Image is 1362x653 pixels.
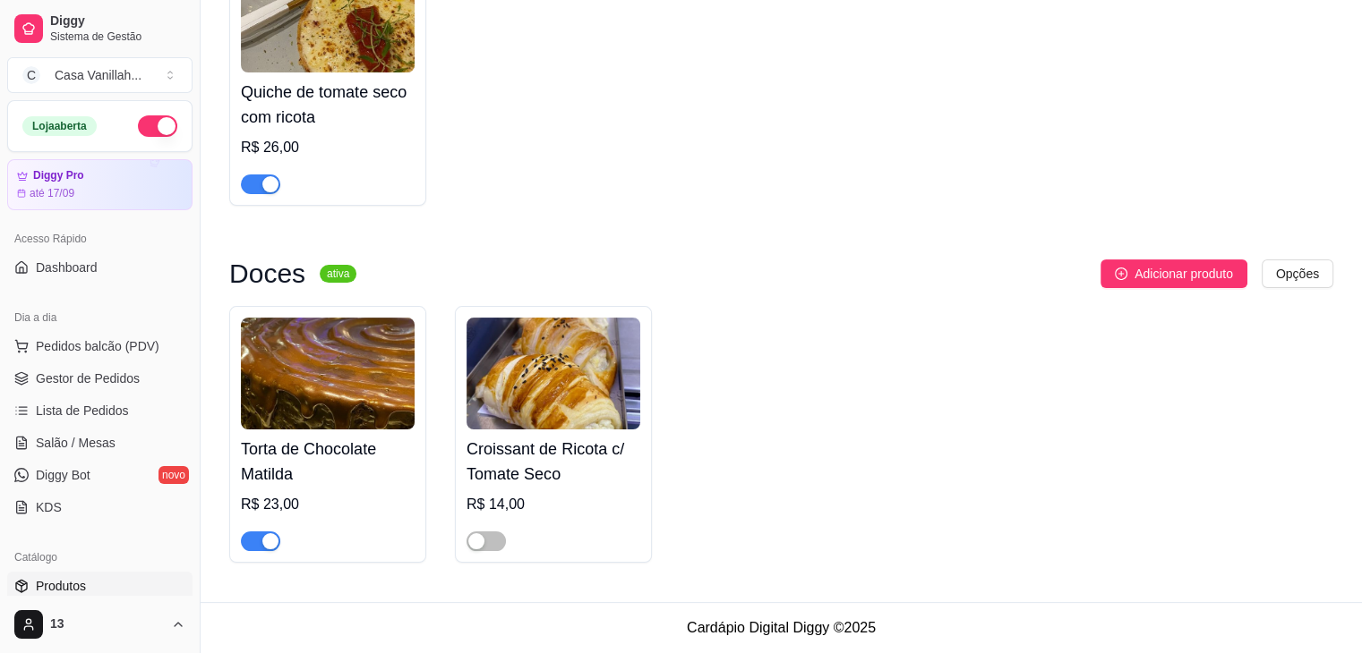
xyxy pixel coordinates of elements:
[7,493,193,522] a: KDS
[7,461,193,489] a: Diggy Botnovo
[201,602,1362,653] footer: Cardápio Digital Diggy © 2025
[50,13,185,30] span: Diggy
[36,577,86,595] span: Produtos
[7,428,193,457] a: Salão / Mesas
[7,159,193,210] a: Diggy Proaté 17/09
[7,225,193,253] div: Acesso Rápido
[50,30,185,44] span: Sistema de Gestão
[33,169,84,182] article: Diggy Pro
[1115,267,1127,280] span: plus-circle
[36,498,62,516] span: KDS
[22,66,40,84] span: C
[7,603,193,646] button: 13
[7,57,193,93] button: Select a team
[7,7,193,50] a: DiggySistema de Gestão
[36,434,116,452] span: Salão / Mesas
[1135,264,1233,284] span: Adicionar produto
[241,437,415,487] h4: Torta de Chocolate Matilda
[7,572,193,600] a: Produtos
[320,265,356,283] sup: ativa
[467,318,640,429] img: product-image
[229,263,305,284] h3: Doces
[241,494,415,515] div: R$ 23,00
[50,616,164,632] span: 13
[36,259,98,276] span: Dashboard
[241,80,415,130] h4: Quiche de tomate seco com ricota
[1276,264,1319,284] span: Opções
[467,494,640,515] div: R$ 14,00
[36,337,159,355] span: Pedidos balcão (PDV)
[36,402,129,420] span: Lista de Pedidos
[7,543,193,572] div: Catálogo
[7,332,193,360] button: Pedidos balcão (PDV)
[7,364,193,393] a: Gestor de Pedidos
[1101,259,1247,288] button: Adicionar produto
[7,396,193,425] a: Lista de Pedidos
[241,318,415,429] img: product-image
[138,115,177,137] button: Alterar Status
[241,137,415,158] div: R$ 26,00
[7,303,193,332] div: Dia a dia
[22,116,97,136] div: Loja aberta
[36,369,140,387] span: Gestor de Pedidos
[1262,259,1333,288] button: Opções
[467,437,640,487] h4: Croissant de Ricota c/ Tomate Seco
[30,186,74,200] article: até 17/09
[36,466,90,484] span: Diggy Bot
[55,66,141,84] div: Casa Vanillah ...
[7,253,193,282] a: Dashboard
